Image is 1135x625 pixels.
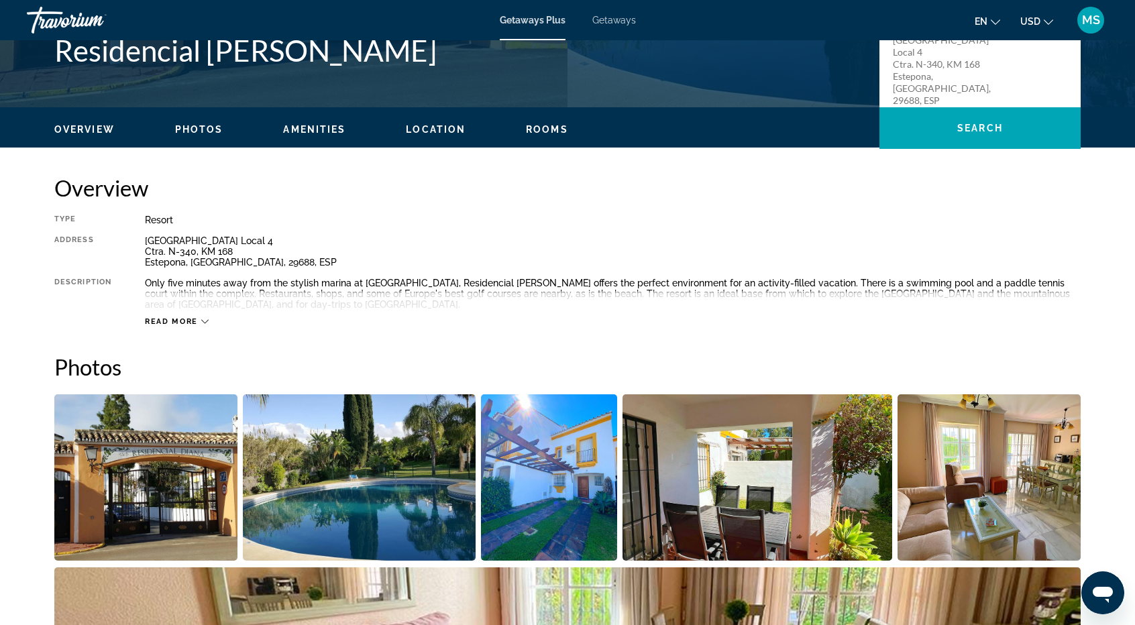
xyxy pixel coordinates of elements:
button: Location [406,123,466,135]
p: [GEOGRAPHIC_DATA] Local 4 Ctra. N-340, KM 168 Estepona, [GEOGRAPHIC_DATA], 29688, ESP [893,34,1000,107]
span: Overview [54,124,115,135]
div: Resort [145,215,1081,225]
div: Only five minutes away from the stylish marina at [GEOGRAPHIC_DATA], Residencial [PERSON_NAME] of... [145,278,1081,310]
button: Amenities [283,123,345,135]
button: User Menu [1073,6,1108,34]
button: Open full-screen image slider [623,394,893,561]
span: en [975,16,987,27]
button: Overview [54,123,115,135]
iframe: Bouton de lancement de la fenêtre de messagerie [1081,571,1124,614]
button: Open full-screen image slider [54,394,237,561]
button: Photos [175,123,223,135]
button: Change currency [1020,11,1053,31]
button: Open full-screen image slider [481,394,617,561]
span: MS [1082,13,1100,27]
span: Amenities [283,124,345,135]
h1: Residencial [PERSON_NAME] [54,33,866,68]
a: Getaways [592,15,636,25]
button: Read more [145,317,209,327]
button: Rooms [526,123,568,135]
button: Open full-screen image slider [243,394,476,561]
button: Search [879,107,1081,149]
div: Address [54,235,111,268]
span: Rooms [526,124,568,135]
button: Open full-screen image slider [898,394,1081,561]
h2: Photos [54,353,1081,380]
span: Photos [175,124,223,135]
div: Type [54,215,111,225]
a: Travorium [27,3,161,38]
span: Read more [145,317,198,326]
button: Change language [975,11,1000,31]
div: Description [54,278,111,310]
a: Getaways Plus [500,15,565,25]
span: USD [1020,16,1040,27]
div: [GEOGRAPHIC_DATA] Local 4 Ctra. N-340, KM 168 Estepona, [GEOGRAPHIC_DATA], 29688, ESP [145,235,1081,268]
span: Search [957,123,1003,133]
span: Location [406,124,466,135]
h2: Overview [54,174,1081,201]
